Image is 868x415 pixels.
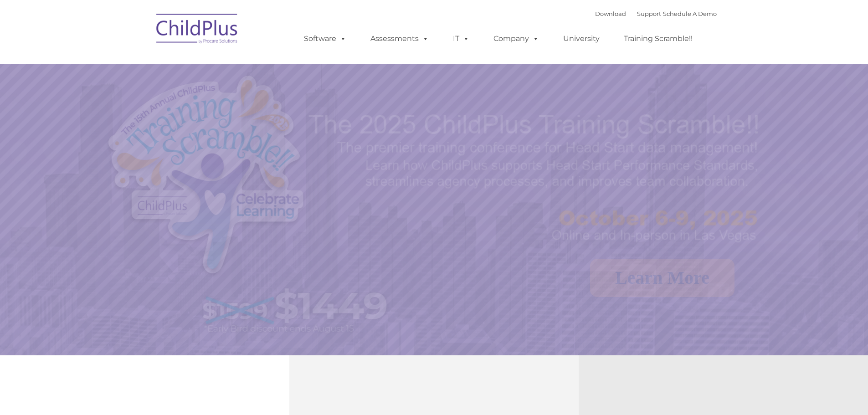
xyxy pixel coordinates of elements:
a: Download [595,10,626,17]
a: Assessments [361,30,438,48]
a: IT [444,30,478,48]
a: Software [295,30,355,48]
a: Company [484,30,548,48]
img: ChildPlus by Procare Solutions [152,7,243,53]
a: Learn More [590,259,734,297]
a: University [554,30,609,48]
a: Support [637,10,661,17]
a: Schedule A Demo [663,10,717,17]
a: Training Scramble!! [615,30,702,48]
font: | [595,10,717,17]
